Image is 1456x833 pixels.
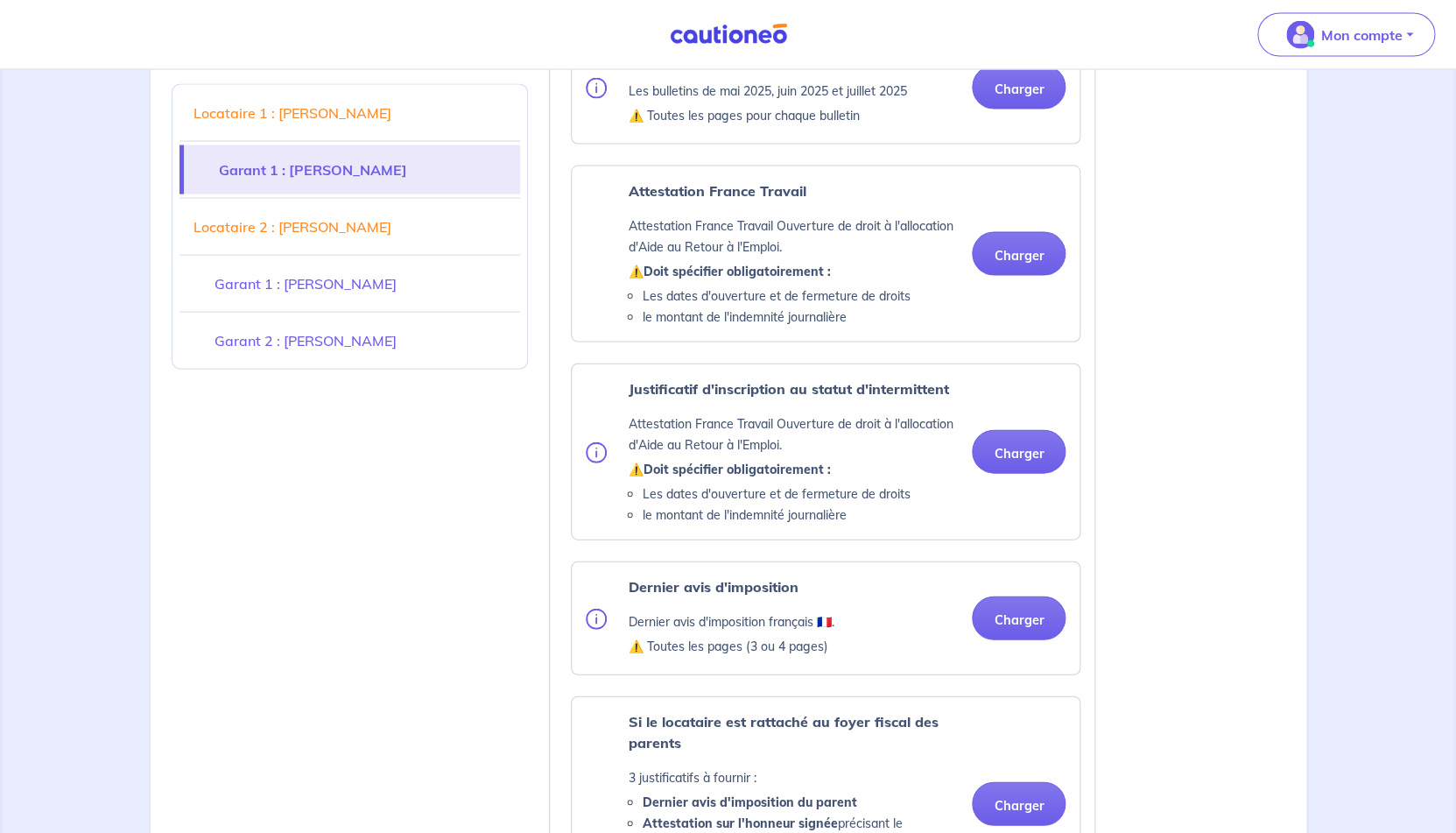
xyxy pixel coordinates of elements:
li: Les dates d'ouverture et de fermeture de droits [642,484,958,505]
div: categoryName: intermittent-registration, userCategory: intermittent [571,364,1080,540]
a: Locataire 1 : [PERSON_NAME] [179,88,521,137]
p: ⚠️ Toutes les pages (3 ou 4 pages) [628,636,834,657]
li: le montant de l'indemnité journalière [642,505,958,526]
img: info.svg [586,78,607,99]
div: categoryName: tax-assessment, userCategory: intermittent [571,561,1080,675]
p: Attestation France Travail Ouverture de droit à l'allocation d'Aide au Retour à l'Emploi. [628,215,958,258]
strong: Justificatif d'inscription au statut d'intermittent [628,380,948,398]
p: Les bulletins de mai 2025, juin 2025 et juillet 2025 [628,81,906,102]
button: illu_account_valid_menu.svgMon compte [1257,13,1435,57]
p: ⚠️ [628,261,958,282]
a: Garant 2 : [PERSON_NAME] [179,315,521,364]
strong: Doit spécifier obligatoirement : [643,462,830,477]
div: categoryName: amount-unemployment-allowance-proof, userCategory: intermittent [571,166,1080,342]
div: categoryName: pay-slip, userCategory: intermittent [571,31,1080,145]
strong: Doit spécifier obligatoirement : [643,264,830,279]
img: info.svg [586,609,607,630]
p: Dernier avis d'imposition français 🇫🇷. [628,611,834,632]
p: Mon compte [1321,25,1403,46]
button: Charger [972,66,1066,109]
li: le montant de l'indemnité journalière [642,307,958,328]
a: Garant 1 : [PERSON_NAME] [179,258,521,307]
p: Attestation France Travail Ouverture de droit à l'allocation d'Aide au Retour à l'Emploi. [628,413,958,455]
img: illu_account_valid_menu.svg [1286,21,1314,49]
li: Les dates d'ouverture et de fermeture de droits [642,286,958,307]
button: Charger [972,597,1066,640]
button: Charger [972,232,1066,276]
img: Cautioneo [663,24,794,46]
strong: Dernier avis d'imposition du parent [642,794,856,810]
strong: Dernier avis d'imposition [628,578,798,596]
p: 3 justificatifs à fournir : [628,767,958,788]
strong: Attestation sur l'honneur signée [642,815,837,831]
strong: Si le locataire est rattaché au foyer fiscal des parents [628,713,938,752]
a: Locataire 2 : [PERSON_NAME] [179,201,521,251]
p: ⚠️ Toutes les pages pour chaque bulletin [628,105,906,126]
button: Charger [972,430,1066,474]
p: ⚠️ [628,459,958,480]
a: Garant 1 : [PERSON_NAME] [184,145,521,194]
button: Charger [972,782,1066,826]
img: info.svg [586,442,607,463]
strong: Attestation France Travail [628,182,805,200]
